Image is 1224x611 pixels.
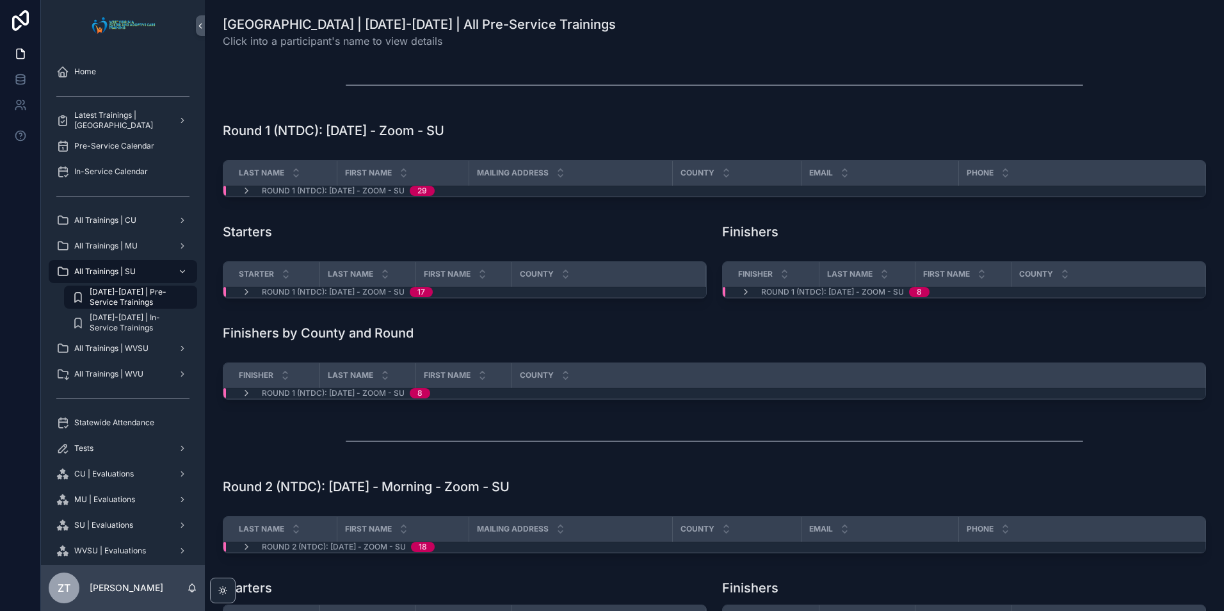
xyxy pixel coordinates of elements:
[1019,269,1053,279] span: County
[74,110,168,131] span: Latest Trainings | [GEOGRAPHIC_DATA]
[520,370,554,380] span: County
[49,437,197,460] a: Tests
[223,33,616,49] span: Click into a participant's name to view details
[74,494,135,505] span: MU | Evaluations
[345,524,392,534] span: First Name
[738,269,773,279] span: Finisher
[722,223,778,241] h1: Finishers
[967,524,994,534] span: Phone
[49,134,197,158] a: Pre-Service Calendar
[328,370,373,380] span: Last Name
[761,287,904,297] span: Round 1 (NTDC): [DATE] - Zoom - SU
[74,241,138,251] span: All Trainings | MU
[223,122,444,140] h1: Round 1 (NTDC): [DATE] - Zoom - SU
[223,478,510,496] h1: Round 2 (NTDC): [DATE] - Morning - Zoom - SU
[64,286,197,309] a: [DATE]-[DATE] | Pre-Service Trainings
[477,168,549,178] span: Mailing Address
[827,269,873,279] span: Last Name
[477,524,549,534] span: Mailing Address
[809,524,833,534] span: Email
[74,266,136,277] span: All Trainings | SU
[424,269,471,279] span: First Name
[49,488,197,511] a: MU | Evaluations
[74,418,154,428] span: Statewide Attendance
[262,287,405,297] span: Round 1 (NTDC): [DATE] - Zoom - SU
[88,15,158,36] img: App logo
[58,580,70,596] span: ZT
[74,343,149,354] span: All Trainings | WVSU
[49,109,197,132] a: Latest Trainings | [GEOGRAPHIC_DATA]
[239,168,284,178] span: Last Name
[239,524,284,534] span: Last Name
[49,539,197,562] a: WVSU | Evaluations
[722,579,778,597] h1: Finishers
[328,269,373,279] span: Last Name
[74,443,93,453] span: Tests
[262,388,405,398] span: Round 1 (NTDC): [DATE] - Zoom - SU
[680,168,714,178] span: County
[345,168,392,178] span: First Name
[90,582,163,594] p: [PERSON_NAME]
[90,313,184,333] span: [DATE]-[DATE] | In-Service Trainings
[90,287,184,307] span: [DATE]-[DATE] | Pre-Service Trainings
[223,579,272,597] h1: Starters
[49,514,197,537] a: SU | Evaluations
[49,60,197,83] a: Home
[74,67,96,77] span: Home
[41,51,205,565] div: scrollable content
[923,269,970,279] span: First Name
[417,388,423,398] div: 8
[49,462,197,485] a: CU | Evaluations
[223,223,272,241] h1: Starters
[262,542,406,552] span: Round 2 (NTDC): [DATE] - Zoom - SU
[49,337,197,360] a: All Trainings | WVSU
[917,287,922,297] div: 8
[49,209,197,232] a: All Trainings | CU
[417,186,427,196] div: 29
[419,542,427,552] div: 18
[49,260,197,283] a: All Trainings | SU
[74,215,136,225] span: All Trainings | CU
[223,15,616,33] h1: [GEOGRAPHIC_DATA] | [DATE]-[DATE] | All Pre-Service Trainings
[49,411,197,434] a: Statewide Attendance
[74,469,134,479] span: CU | Evaluations
[809,168,833,178] span: Email
[49,234,197,257] a: All Trainings | MU
[74,167,148,177] span: In-Service Calendar
[64,311,197,334] a: [DATE]-[DATE] | In-Service Trainings
[520,269,554,279] span: County
[223,324,414,342] h1: Finishers by County and Round
[49,160,197,183] a: In-Service Calendar
[74,141,154,151] span: Pre-Service Calendar
[74,546,146,556] span: WVSU | Evaluations
[74,369,143,379] span: All Trainings | WVU
[967,168,994,178] span: Phone
[49,363,197,386] a: All Trainings | WVU
[262,186,405,196] span: Round 1 (NTDC): [DATE] - Zoom - SU
[239,370,273,380] span: Finisher
[417,287,425,297] div: 17
[239,269,274,279] span: Starter
[424,370,471,380] span: First Name
[680,524,714,534] span: County
[74,520,133,530] span: SU | Evaluations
